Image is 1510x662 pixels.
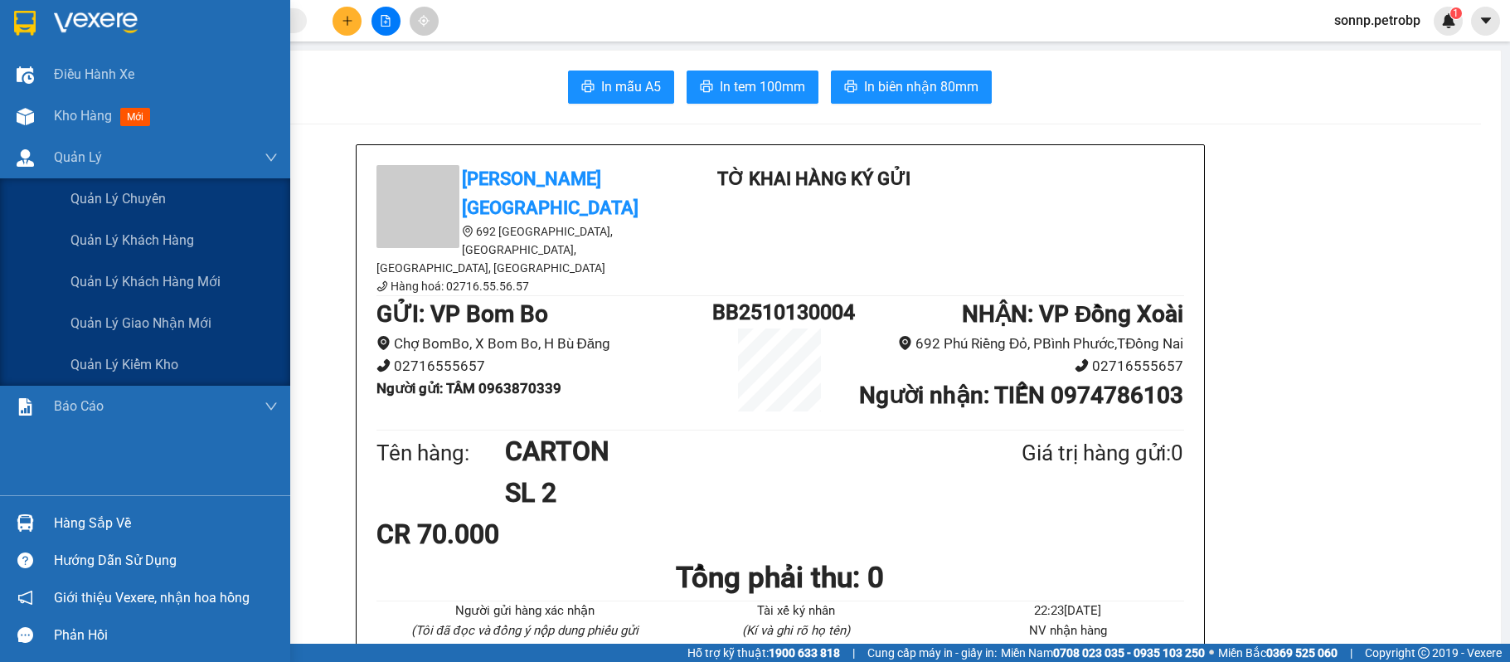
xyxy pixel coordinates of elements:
li: 02716555657 [847,355,1184,377]
span: Quản lý khách hàng mới [70,271,221,292]
img: icon-new-feature [1441,13,1456,28]
span: environment [898,336,912,350]
span: phone [376,358,391,372]
span: In biên nhận 80mm [864,76,978,97]
li: 692 Phú Riềng Đỏ, PBình Phước,TĐồng Nai [847,333,1184,355]
b: NHẬN : VP Đồng Xoài [962,300,1183,328]
span: plus [342,15,353,27]
button: printerIn tem 100mm [687,71,818,104]
span: mới [120,108,150,126]
sup: 1 [1450,7,1462,19]
span: | [852,644,855,662]
li: Hàng hoá: 02716.55.56.57 [376,277,675,295]
b: Người nhận : TIẾN 0974786103 [859,382,1183,409]
span: copyright [1418,647,1430,659]
li: NV nhận hàng [952,621,1183,641]
span: Hỗ trợ kỹ thuật: [687,644,840,662]
i: (Tôi đã đọc và đồng ý nộp dung phiếu gửi hàng) [411,623,638,658]
li: Người gửi hàng xác nhận [410,601,641,621]
b: GỬI : VP Bom Bo [376,300,548,328]
img: warehouse-icon [17,108,34,125]
b: Người gửi : TÂM 0963870339 [376,380,561,397]
strong: 1900 633 818 [769,646,840,660]
span: environment [462,226,473,237]
span: Quản lý khách hàng [70,230,194,251]
span: 1 [1453,7,1459,19]
img: warehouse-icon [17,66,34,84]
h1: SL 2 [505,472,941,514]
li: 692 [GEOGRAPHIC_DATA], [GEOGRAPHIC_DATA], [GEOGRAPHIC_DATA], [GEOGRAPHIC_DATA] [376,222,675,277]
span: | [1350,644,1352,662]
span: Kho hàng [54,108,112,124]
span: Cung cấp máy in - giấy in: [867,644,997,662]
li: Chợ BomBo, X Bom Bo, H Bù Đăng [376,333,713,355]
button: caret-down [1471,7,1500,36]
div: CR 70.000 [376,514,643,555]
span: Quản lý chuyến [70,188,166,209]
span: notification [17,590,33,606]
span: file-add [380,15,391,27]
span: sonnp.petrobp [1321,10,1434,31]
img: warehouse-icon [17,149,34,167]
span: Quản lý giao nhận mới [70,313,211,333]
li: Tài xế ký nhân [681,601,912,621]
span: In mẫu A5 [601,76,661,97]
span: Miền Bắc [1218,644,1338,662]
span: question-circle [17,552,33,568]
span: Quản lý kiểm kho [70,354,178,375]
strong: 0708 023 035 - 0935 103 250 [1053,646,1205,660]
div: Phản hồi [54,623,278,648]
button: file-add [371,7,401,36]
i: (Kí và ghi rõ họ tên) [742,623,850,638]
span: Miền Nam [1001,644,1205,662]
div: Hàng sắp về [54,511,278,536]
li: 22:23[DATE] [952,601,1183,621]
h1: Tổng phải thu: 0 [376,555,1184,601]
span: In tem 100mm [720,76,805,97]
div: Tên hàng: [376,436,506,470]
span: Giới thiệu Vexere, nhận hoa hồng [54,587,250,608]
span: environment [376,336,391,350]
div: Hướng dẫn sử dụng [54,548,278,573]
b: [PERSON_NAME][GEOGRAPHIC_DATA] [462,168,638,218]
span: aim [418,15,430,27]
span: printer [700,80,713,95]
h1: BB2510130004 [712,296,847,329]
span: down [265,151,278,164]
span: printer [844,80,857,95]
b: TỜ KHAI HÀNG KÝ GỬI [717,168,910,189]
span: message [17,627,33,643]
div: Giá trị hàng gửi: 0 [941,436,1183,470]
span: phone [376,280,388,292]
span: phone [1075,358,1089,372]
img: solution-icon [17,398,34,416]
h1: CARTON [505,431,941,472]
span: Báo cáo [54,396,104,416]
button: plus [333,7,362,36]
span: ⚪️ [1209,650,1214,656]
li: 02716555657 [376,355,713,377]
i: (Kí và ghi rõ họ tên) [1014,643,1122,658]
span: caret-down [1478,13,1493,28]
button: aim [410,7,439,36]
button: printerIn mẫu A5 [568,71,674,104]
span: down [265,400,278,413]
img: warehouse-icon [17,514,34,532]
span: Điều hành xe [54,64,134,85]
img: logo-vxr [14,11,36,36]
span: printer [581,80,595,95]
strong: 0369 525 060 [1266,646,1338,660]
span: Quản Lý [54,147,102,168]
button: printerIn biên nhận 80mm [831,71,992,104]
